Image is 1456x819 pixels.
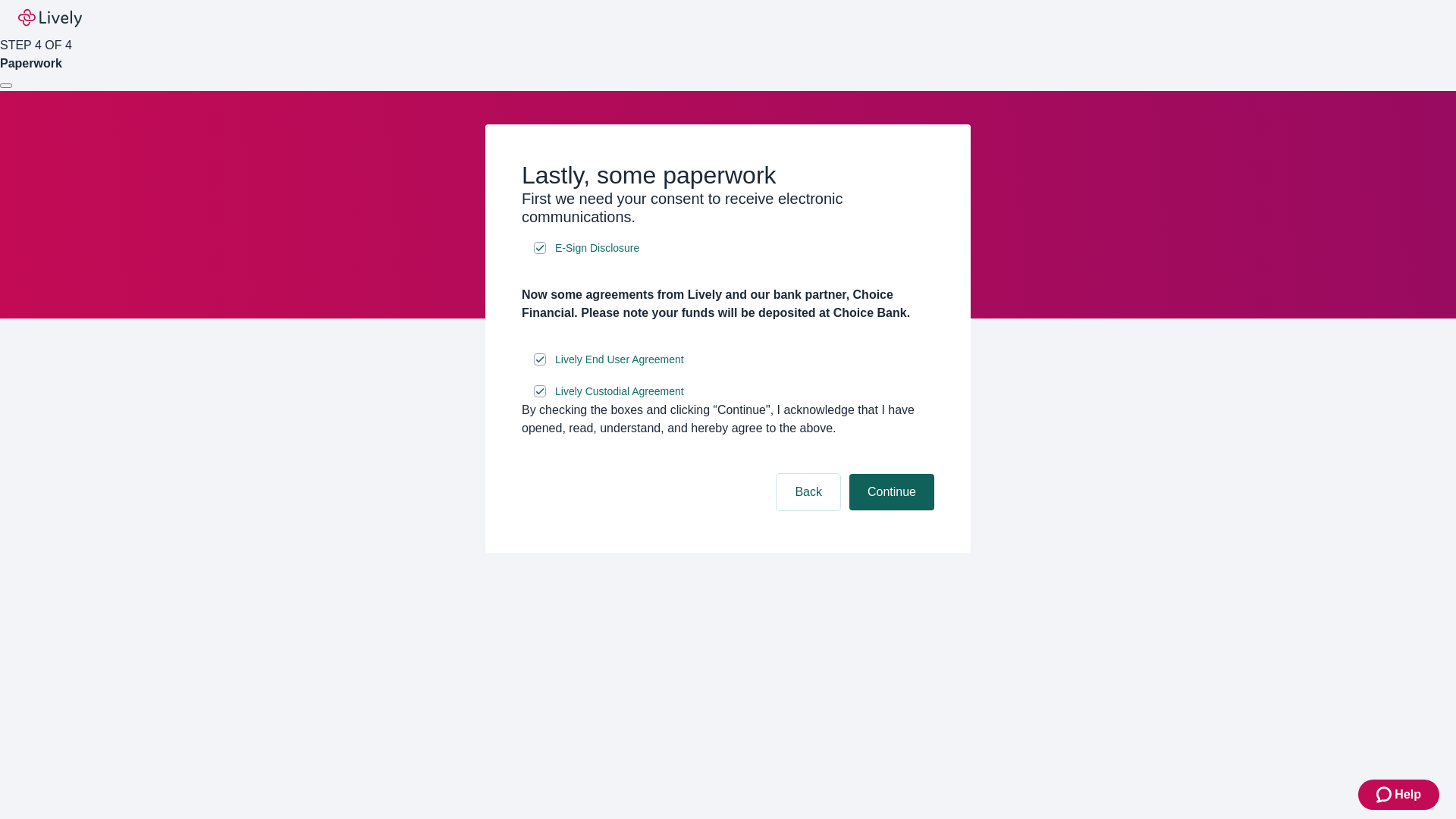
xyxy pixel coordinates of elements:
a: e-sign disclosure document [552,350,687,369]
button: Continue [849,474,934,510]
div: By checking the boxes and clicking “Continue", I acknowledge that I have opened, read, understand... [522,401,934,438]
span: Lively End User Agreement [555,352,684,368]
span: Help [1395,786,1421,804]
a: e-sign disclosure document [552,382,687,401]
button: Zendesk support iconHelp [1358,780,1439,810]
h3: First we need your consent to receive electronic communications. [522,190,934,226]
h4: Now some agreements from Lively and our bank partner, Choice Financial. Please note your funds wi... [522,286,934,322]
a: e-sign disclosure document [552,239,642,258]
img: Lively [18,9,82,27]
svg: Zendesk support icon [1376,786,1395,804]
span: Lively Custodial Agreement [555,384,684,400]
span: E-Sign Disclosure [555,240,639,256]
button: Back [777,474,840,510]
h2: Lastly, some paperwork [522,161,934,190]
